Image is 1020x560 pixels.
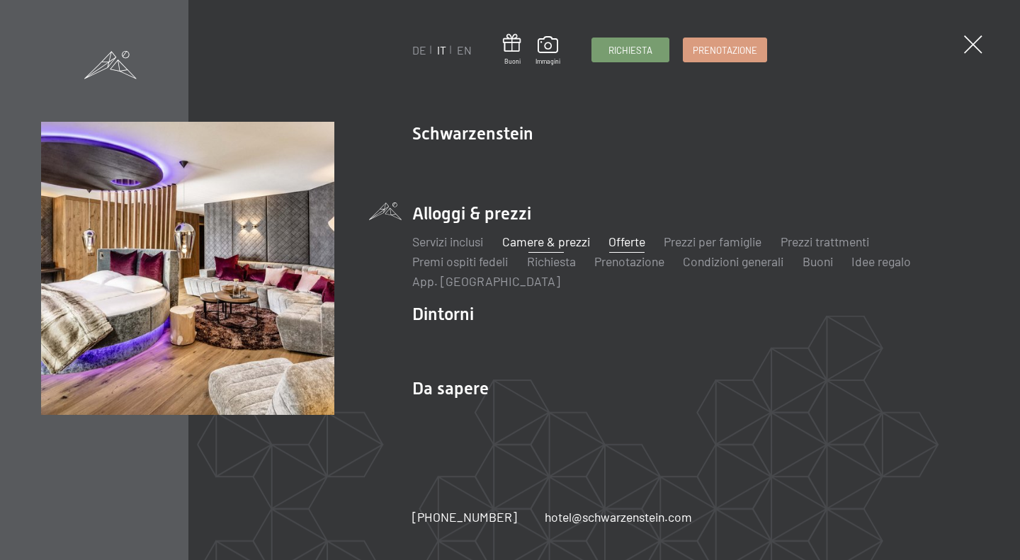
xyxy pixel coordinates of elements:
a: Richiesta [527,253,576,269]
a: Buoni [803,253,833,269]
a: Premi ospiti fedeli [412,253,508,269]
span: Prenotazione [693,44,757,57]
span: Immagini [535,57,560,66]
a: Richiesta [592,38,669,62]
a: IT [437,43,446,57]
a: Buoni [503,34,521,66]
a: Immagini [535,36,560,66]
a: hotel@schwarzenstein.com [545,508,692,526]
span: [PHONE_NUMBER] [412,509,517,525]
a: Condizioni generali [683,253,783,269]
span: Richiesta [608,44,652,57]
a: Offerte [608,234,645,249]
a: Idee regalo [851,253,911,269]
span: Buoni [503,57,521,66]
a: Camere & prezzi [502,234,590,249]
a: Prenotazione [594,253,664,269]
a: App. [GEOGRAPHIC_DATA] [412,273,560,289]
a: Prezzi per famiglie [664,234,761,249]
a: [PHONE_NUMBER] [412,508,517,526]
a: EN [457,43,472,57]
a: Prezzi trattmenti [781,234,869,249]
a: Prenotazione [684,38,766,62]
a: DE [412,43,426,57]
a: Servizi inclusi [412,234,483,249]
